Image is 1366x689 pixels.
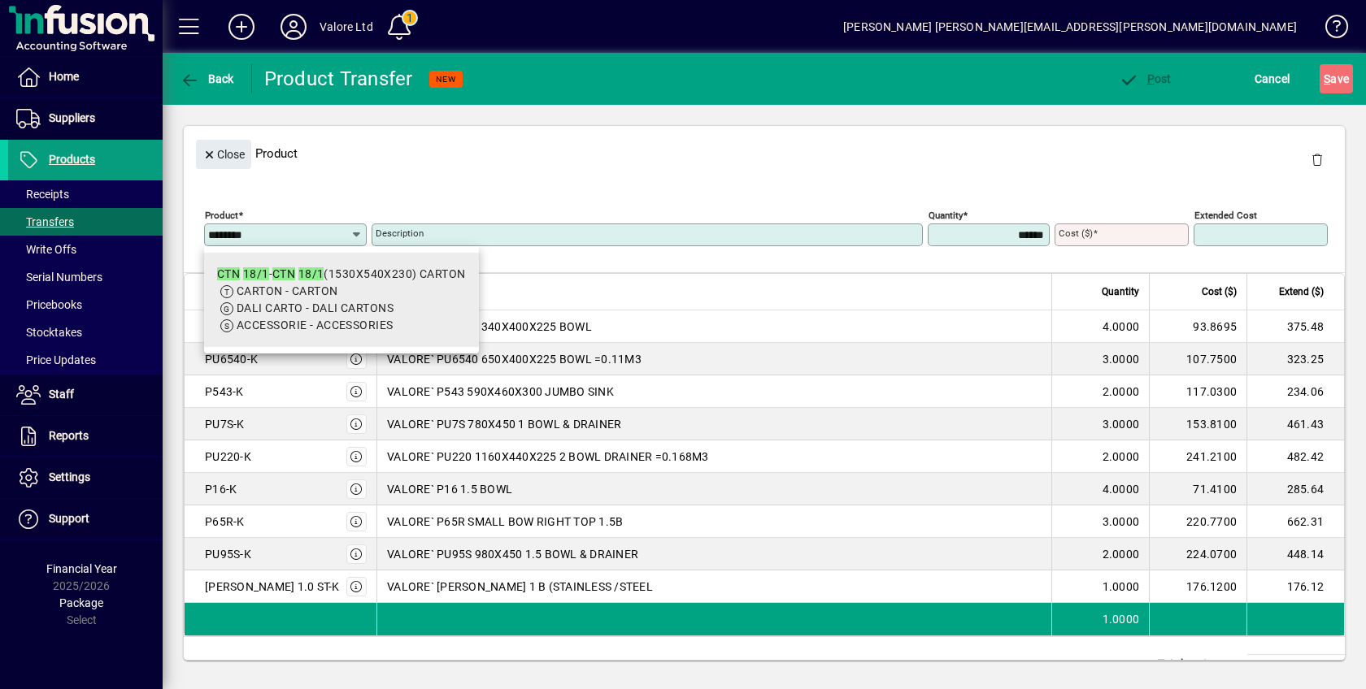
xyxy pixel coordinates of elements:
span: Write Offs [16,243,76,256]
button: Add [215,12,268,41]
span: Home [49,70,79,83]
td: 375.48 [1246,310,1344,343]
td: 662.31 [1246,505,1344,538]
span: VALORE` PU6540 650X400X225 BOWL =0.11M3 [387,351,642,367]
a: Write Offs [8,236,163,263]
mat-label: Cost ($) [1059,227,1093,239]
td: 448.14 [1246,538,1344,570]
span: Settings [49,470,90,483]
td: 241.2100 [1149,440,1246,473]
td: 3448.85 [1247,655,1345,674]
a: Transfers [8,208,163,236]
span: Transfers [16,215,74,228]
span: P [1147,72,1155,85]
div: - (1530X540X230) CARTON [217,266,466,283]
span: Back [180,72,234,85]
em: CTN [272,267,295,280]
em: 18/1 [243,267,269,280]
a: Reports [8,416,163,457]
span: DALI CARTO - DALI CARTONS [237,301,394,314]
span: Reports [49,429,89,442]
a: Receipts [8,180,163,208]
span: Quantity [1102,283,1139,301]
td: 93.8695 [1149,310,1246,343]
span: Cost ($) [1202,283,1237,301]
span: NEW [436,74,456,84]
span: VALORE` PU220 1160X440X225 2 BOWL DRAINER =0.168M3 [387,448,709,465]
td: 2.0000 [1051,538,1149,570]
td: 176.12 [1246,570,1344,603]
span: Products [49,153,95,166]
td: 4.0000 [1051,473,1149,505]
div: PU6540-K [205,351,258,367]
a: Serial Numbers [8,263,163,291]
div: [PERSON_NAME] [PERSON_NAME][EMAIL_ADDRESS][PERSON_NAME][DOMAIN_NAME] [843,14,1297,40]
span: ACCESSORIE - ACCESSORIES [237,318,394,331]
td: 3.0000 [1051,408,1149,440]
div: Product Transfer [264,66,413,92]
span: Receipts [16,188,69,201]
td: 285.64 [1246,473,1344,505]
div: P543-K [205,383,244,400]
mat-label: Product [205,210,238,221]
a: Support [8,499,163,539]
span: VALORE` PU95S 980X450 1.5 BOWL & DRAINER [387,546,638,562]
app-page-header-button: Close [192,146,255,161]
mat-option: CTN 18/1 - CTN 18/1 (1530X540X230) CARTON [204,253,479,347]
div: Product [184,123,1345,183]
em: 18/1 [298,267,324,280]
a: Price Updates [8,346,163,374]
td: 224.0700 [1149,538,1246,570]
span: VALORE` P65R SMALL BOW RIGHT TOP 1.5B [387,513,623,530]
span: VALORE` P543 590X460X300 JUMBO SINK [387,383,614,400]
span: Stocktakes [16,326,82,339]
td: 107.7500 [1149,343,1246,375]
button: Close [196,140,251,169]
button: Delete [1298,140,1337,179]
span: Financial Year [46,562,117,575]
div: Valore Ltd [320,14,373,40]
span: Cancel [1255,66,1290,92]
div: PU7S-K [205,416,245,432]
span: CARTON - CARTON [237,284,338,297]
td: 482.42 [1246,440,1344,473]
div: PU220-K [205,448,251,465]
a: Pricebooks [8,291,163,318]
button: Profile [268,12,320,41]
a: Staff [8,375,163,415]
td: 117.0300 [1149,375,1246,408]
span: Suppliers [49,111,95,124]
td: 220.7700 [1149,505,1246,538]
span: Extend ($) [1279,283,1324,301]
span: Close [202,141,245,168]
td: 3.0000 [1051,505,1149,538]
mat-label: Quantity [929,210,963,221]
span: ost [1119,72,1172,85]
td: 2.0000 [1051,440,1149,473]
td: 71.4100 [1149,473,1246,505]
a: Suppliers [8,98,163,139]
div: [PERSON_NAME] 1.0 ST-K [205,578,340,595]
div: PU95S-K [205,546,251,562]
span: VALORE` P16 1.5 BOWL [387,481,512,497]
span: ave [1324,66,1349,92]
span: S [1324,72,1330,85]
span: Serial Numbers [16,271,102,284]
button: Cancel [1251,64,1294,93]
button: Save [1320,64,1353,93]
td: 323.25 [1246,343,1344,375]
div: P65R-K [205,513,245,530]
a: Home [8,57,163,97]
span: Price Updates [16,353,96,366]
mat-label: Description [376,227,424,239]
mat-label: Extended Cost [1194,210,1257,221]
button: Back [176,64,238,93]
td: 176.1200 [1149,570,1246,603]
td: Total cost [1150,655,1247,674]
span: Pricebooks [16,298,82,311]
td: 4.0000 [1051,310,1149,343]
app-page-header-button: Back [163,64,252,93]
span: VALORE` PU3440 340X400X225 BOWL [387,318,592,335]
a: Knowledge Base [1313,3,1346,56]
span: Staff [49,388,74,401]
